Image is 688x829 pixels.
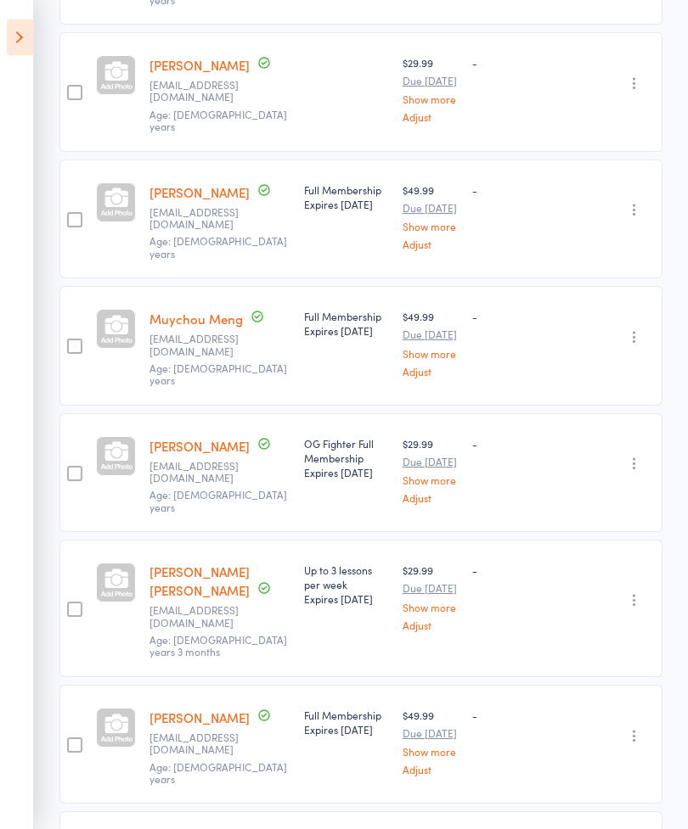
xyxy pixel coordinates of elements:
[304,722,389,737] div: Expires [DATE]
[403,708,459,775] div: $49.99
[304,436,389,479] div: OG Fighter Full Membership
[403,202,459,214] small: Due [DATE]
[472,309,522,323] div: -
[149,759,287,786] span: Age: [DEMOGRAPHIC_DATA] years
[149,233,287,260] span: Age: [DEMOGRAPHIC_DATA] years
[403,602,459,613] a: Show more
[403,764,459,775] a: Adjust
[403,75,459,87] small: Due [DATE]
[149,487,287,513] span: Age: [DEMOGRAPHIC_DATA] years
[304,197,389,211] div: Expires [DATE]
[304,323,389,338] div: Expires [DATE]
[149,731,260,756] small: tylerring23@yahoo.com
[472,55,522,70] div: -
[403,619,459,630] a: Adjust
[149,437,250,455] a: [PERSON_NAME]
[472,182,522,197] div: -
[472,708,522,722] div: -
[149,709,250,726] a: [PERSON_NAME]
[149,107,287,133] span: Age: [DEMOGRAPHIC_DATA] years
[403,182,459,249] div: $49.99
[403,492,459,503] a: Adjust
[149,604,260,629] small: zaman.rezaie74@gmail.com
[304,591,389,606] div: Expires [DATE]
[403,727,459,739] small: Due [DATE]
[149,79,260,104] small: doyouevenlikepunjabi@outlook.com
[403,563,459,630] div: $29.99
[403,238,459,249] a: Adjust
[304,182,389,211] div: Full Membership
[304,563,389,606] div: Up to 3 lessons per week
[149,206,260,231] small: jahdaye12@gmail.com
[403,93,459,104] a: Show more
[403,221,459,232] a: Show more
[403,55,459,122] div: $29.99
[403,328,459,340] small: Due [DATE]
[149,361,287,387] span: Age: [DEMOGRAPHIC_DATA] years
[149,56,250,74] a: [PERSON_NAME]
[304,708,389,737] div: Full Membership
[403,456,459,468] small: Due [DATE]
[472,436,522,451] div: -
[403,348,459,359] a: Show more
[149,183,250,201] a: [PERSON_NAME]
[149,333,260,357] small: muychou.meng@gmail.com
[403,309,459,376] div: $49.99
[403,366,459,377] a: Adjust
[403,474,459,485] a: Show more
[403,436,459,503] div: $29.99
[149,310,243,328] a: Muychou Meng
[149,563,250,599] a: [PERSON_NAME] [PERSON_NAME]
[304,465,389,479] div: Expires [DATE]
[403,746,459,757] a: Show more
[403,582,459,594] small: Due [DATE]
[149,460,260,485] small: Faithrosenco@gmail.com
[149,632,287,658] span: Age: [DEMOGRAPHIC_DATA] years 3 months
[403,111,459,122] a: Adjust
[304,309,389,338] div: Full Membership
[472,563,522,577] div: -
